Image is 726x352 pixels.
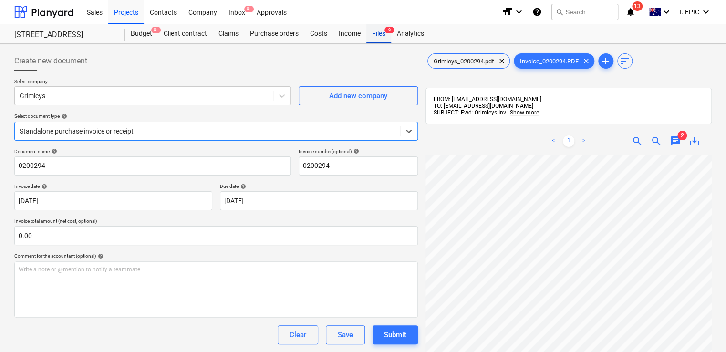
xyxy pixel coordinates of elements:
[632,135,643,147] span: zoom_in
[510,109,539,116] span: Show more
[14,218,418,226] p: Invoice total amount (net cost, optional)
[391,24,430,43] a: Analytics
[14,148,291,155] div: Document name
[14,226,418,245] input: Invoice total amount (net cost, optional)
[513,6,525,18] i: keyboard_arrow_down
[661,6,672,18] i: keyboard_arrow_down
[299,156,418,176] input: Invoice number
[366,24,391,43] div: Files
[651,135,662,147] span: zoom_out
[329,90,387,102] div: Add new company
[496,55,508,67] span: clear
[619,55,631,67] span: sort
[299,148,418,155] div: Invoice number (optional)
[220,183,418,189] div: Due date
[338,329,353,341] div: Save
[434,109,506,116] span: SUBJECT: Fwd: Grimleys Inv
[373,325,418,344] button: Submit
[304,24,333,43] a: Costs
[434,103,533,109] span: TO: [EMAIL_ADDRESS][DOMAIN_NAME]
[678,306,726,352] iframe: Chat Widget
[427,53,510,69] div: Grimleys_0200294.pdf
[60,114,67,119] span: help
[532,6,542,18] i: Knowledge base
[50,148,57,154] span: help
[548,135,559,147] a: Previous page
[514,53,594,69] div: Invoice_0200294.PDF
[96,253,104,259] span: help
[278,325,318,344] button: Clear
[680,8,699,16] span: I. EPIC
[290,329,306,341] div: Clear
[626,6,635,18] i: notifications
[40,184,47,189] span: help
[700,6,712,18] i: keyboard_arrow_down
[677,131,687,140] span: 2
[581,55,592,67] span: clear
[366,24,391,43] a: Files9
[151,27,161,33] span: 9+
[689,135,700,147] span: save_alt
[14,55,87,67] span: Create new document
[563,135,574,147] a: Page 1 is your current page
[506,109,539,116] span: ...
[556,8,563,16] span: search
[14,156,291,176] input: Document name
[428,58,500,65] span: Grimleys_0200294.pdf
[14,113,418,119] div: Select document type
[600,55,612,67] span: add
[220,191,418,210] input: Due date not specified
[578,135,590,147] a: Next page
[14,78,291,86] p: Select company
[434,96,541,103] span: FROM: [EMAIL_ADDRESS][DOMAIN_NAME]
[14,253,418,259] div: Comment for the accountant (optional)
[125,24,158,43] div: Budget
[384,27,394,33] span: 9
[632,1,643,11] span: 13
[384,329,406,341] div: Submit
[551,4,618,20] button: Search
[352,148,359,154] span: help
[326,325,365,344] button: Save
[244,6,254,12] span: 9+
[239,184,246,189] span: help
[213,24,244,43] a: Claims
[158,24,213,43] a: Client contract
[14,30,114,40] div: [STREET_ADDRESS]
[514,58,584,65] span: Invoice_0200294.PDF
[125,24,158,43] a: Budget9+
[333,24,366,43] a: Income
[244,24,304,43] a: Purchase orders
[670,135,681,147] span: chat
[14,183,212,189] div: Invoice date
[502,6,513,18] i: format_size
[14,191,212,210] input: Invoice date not specified
[299,86,418,105] button: Add new company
